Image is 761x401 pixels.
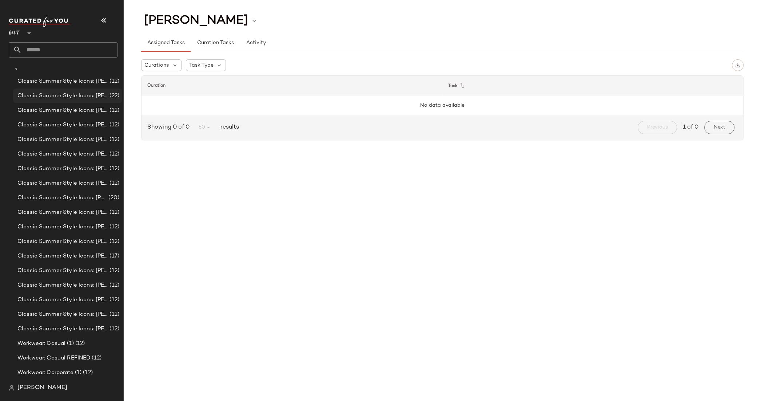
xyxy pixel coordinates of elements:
span: (20) [107,194,119,202]
span: (17) [108,252,119,260]
span: (12) [108,135,119,144]
span: (12) [108,296,119,304]
span: (12) [108,223,119,231]
img: cfy_white_logo.C9jOOHJF.svg [9,17,71,27]
span: Classic Summer Style Icons: [PERSON_NAME] REFINED [17,121,108,129]
span: Classic Summer Style Icons: [PERSON_NAME] (7) [17,223,108,231]
span: Workwear: Corporate (1) [17,369,81,377]
span: (12) [108,310,119,319]
span: Classic Summer Style Icons: [PERSON_NAME] (3) [17,165,108,173]
span: Curation Tasks [196,40,234,46]
span: Assigned Tasks [147,40,185,46]
img: svg%3e [9,385,15,391]
span: (12) [108,77,119,86]
span: (12) [108,150,119,158]
span: results [218,123,239,132]
img: svg%3e [735,63,740,68]
span: Workwear: Casual REFINED [17,354,90,362]
span: (12) [108,325,119,333]
span: (12) [108,267,119,275]
span: Workwear: Casual (1) [17,339,74,348]
span: Task Type [189,62,214,69]
span: Activity [246,40,266,46]
td: No data available [142,96,743,115]
span: (12) [108,179,119,188]
span: Classic Summer Style Icons: [PERSON_NAME] (1) [17,281,108,290]
span: 1 of 0 [683,123,698,132]
span: (12) [108,281,119,290]
span: (22) [108,92,119,100]
span: (12) [108,208,119,217]
span: (12) [108,121,119,129]
span: Classic Summer Style Icons: [PERSON_NAME] (5) [17,194,107,202]
span: Classic Summer Style Icons: [PERSON_NAME] (2) [17,296,108,304]
span: (12) [90,354,101,362]
span: (12) [108,165,119,173]
span: [PERSON_NAME] [144,14,248,28]
th: Curation [142,76,442,96]
span: Classic Summer Style Icons: [PERSON_NAME] (2) [17,92,108,100]
span: Classic Summer Style Icons: [PERSON_NAME] Women (1) [17,310,108,319]
span: Classic Summer Style Icons: [PERSON_NAME] (6) [17,208,108,217]
span: (12) [108,237,119,246]
span: Classic Summer Style Icons: [PERSON_NAME] REFINED (Mixed Colors) [17,252,108,260]
span: Classic Summer Style Icons: [PERSON_NAME] REFINED (Blue) [17,237,108,246]
span: Classic Summer Style Icons: [PERSON_NAME] [17,106,108,115]
span: Classic Summer Style Icons: [PERSON_NAME] Women (2) [17,325,108,333]
span: Showing 0 of 0 [147,123,192,132]
span: Curations [144,62,169,69]
span: (12) [81,369,93,377]
span: Classic Summer Style Icons: [PERSON_NAME] (2) [17,150,108,158]
span: Next [713,125,725,130]
span: [PERSON_NAME] [17,384,67,392]
span: (12) [74,339,85,348]
span: Classic Summer Style Icons: [PERSON_NAME] (1) [17,135,108,144]
span: Classic Summer Style Icons: [PERSON_NAME] (1) [17,77,108,86]
span: Gilt [9,25,20,38]
button: Next [704,121,734,134]
span: (12) [108,106,119,115]
span: Classic Summer Style Icons: [PERSON_NAME] (4) [17,179,108,188]
th: Task [442,76,743,96]
span: Classic Summer Style Icons: [PERSON_NAME] REFINED (Pink) [17,267,108,275]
